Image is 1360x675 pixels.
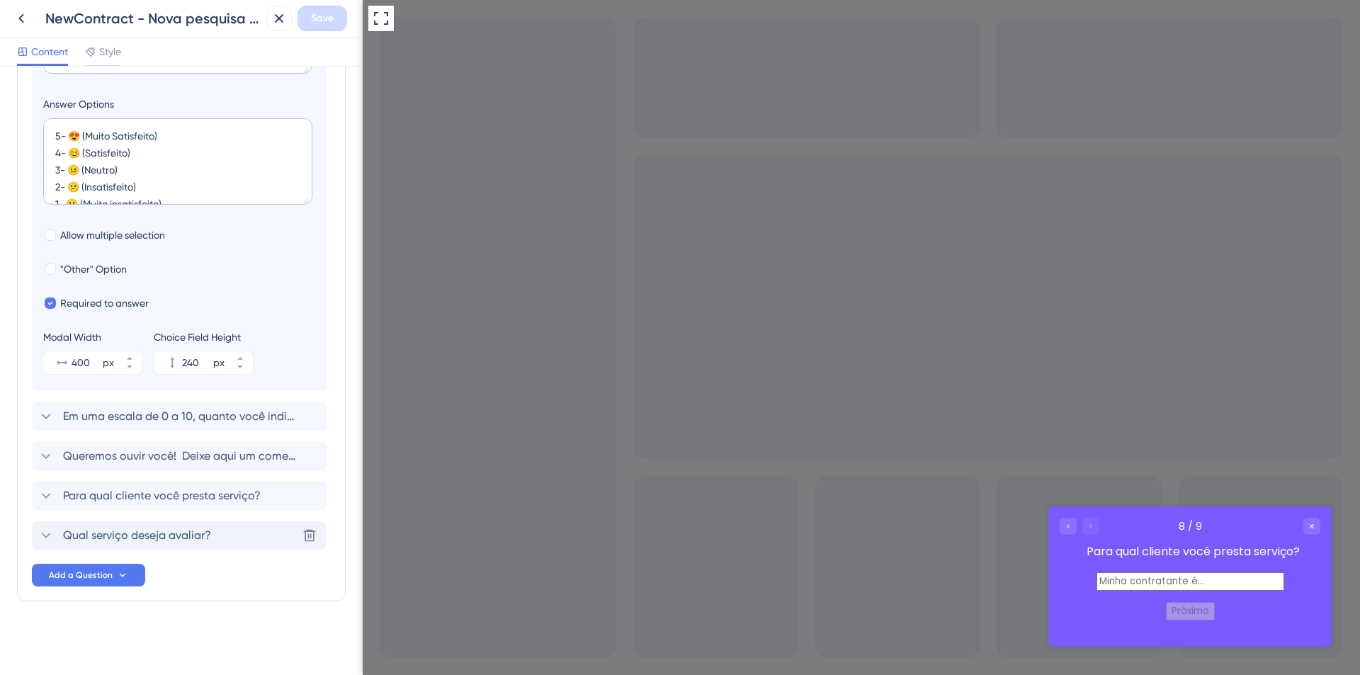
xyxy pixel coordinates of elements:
span: Em uma escala de 0 a 10, quanto você indicaria a nossa empresa a um amigo ou familiar? [63,408,297,425]
button: px [227,363,253,374]
span: Save [311,10,334,27]
span: Required to answer [60,295,149,312]
button: px [227,351,253,363]
input: px [72,354,100,371]
span: Queremos ouvir você! Deixe aqui um comentário com sugestões, elogios ou, caso algo tenha sido ava... [63,448,297,465]
span: Style [99,43,121,60]
span: Qual serviço deseja avaliar? [63,527,211,544]
span: Para qual cliente você presta serviço? [63,487,261,504]
span: Allow multiple selection [60,227,165,244]
iframe: UserGuiding Survey [686,506,969,647]
div: Modal Width [43,329,142,346]
textarea: 5- 😍 (Muito Satisfeito) 4- 😊 (Satisfeito) 3- 😐 (Neutro) 2- 😕 (Insatisfeito) 1- ☹️ (Muito insatisf... [43,118,312,205]
label: Answer Options [43,96,315,113]
button: px [117,351,142,363]
input: px [182,354,210,371]
div: px [103,354,114,371]
span: Content [31,43,68,60]
div: Choice Field Height [154,329,253,346]
button: px [117,363,142,374]
span: "Other" Option [60,261,127,278]
span: Add a Question [49,569,113,581]
div: NewContract - Nova pesquisa de parceiros [45,8,261,28]
div: px [213,354,225,371]
button: Add a Question [32,564,145,586]
button: Save [297,6,347,31]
